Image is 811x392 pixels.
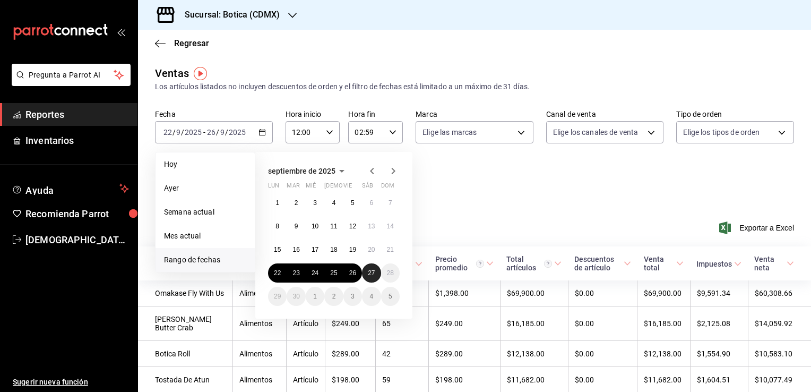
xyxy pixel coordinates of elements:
[351,293,355,300] abbr: 3 de octubre de 2025
[429,341,500,367] td: $289.00
[172,128,176,137] span: /
[306,193,324,212] button: 3 de septiembre de 2025
[228,128,246,137] input: ----
[343,217,362,236] button: 12 de septiembre de 2025
[368,269,375,277] abbr: 27 de septiembre de 2025
[274,293,281,300] abbr: 29 de septiembre de 2025
[312,223,318,230] abbr: 10 de septiembre de 2025
[637,341,690,367] td: $12,138.00
[181,128,184,137] span: /
[194,67,207,80] button: Tooltip marker
[324,263,343,283] button: 25 de septiembre de 2025
[220,128,225,137] input: --
[268,217,287,236] button: 8 de septiembre de 2025
[176,128,181,137] input: --
[292,293,299,300] abbr: 30 de septiembre de 2025
[268,263,287,283] button: 22 de septiembre de 2025
[25,233,129,247] span: [DEMOGRAPHIC_DATA][PERSON_NAME][DATE]
[12,64,131,86] button: Pregunta a Parrot AI
[506,255,562,272] span: Total artículos
[381,182,394,193] abbr: domingo
[332,199,336,207] abbr: 4 de septiembre de 2025
[25,133,129,148] span: Inventarios
[368,246,375,253] abbr: 20 de septiembre de 2025
[362,182,373,193] abbr: sábado
[376,306,429,341] td: 65
[754,255,784,272] div: Venta neta
[287,240,305,259] button: 16 de septiembre de 2025
[164,254,246,266] span: Rango de fechas
[233,306,287,341] td: Alimentos
[553,127,638,138] span: Elige los canales de venta
[748,306,811,341] td: $14,059.92
[381,193,400,212] button: 7 de septiembre de 2025
[233,280,287,306] td: Alimentos
[422,127,477,138] span: Elige las marcas
[292,269,299,277] abbr: 23 de septiembre de 2025
[287,217,305,236] button: 9 de septiembre de 2025
[306,182,316,193] abbr: miércoles
[163,128,172,137] input: --
[176,8,280,21] h3: Sucursal: Botica (CDMX)
[287,263,305,283] button: 23 de septiembre de 2025
[429,280,500,306] td: $1,398.00
[25,207,129,221] span: Recomienda Parrot
[7,77,131,88] a: Pregunta a Parrot AI
[295,199,298,207] abbr: 2 de septiembre de 2025
[164,183,246,194] span: Ayer
[721,221,794,234] button: Exportar a Excel
[637,280,690,306] td: $69,900.00
[325,341,376,367] td: $289.00
[313,199,317,207] abbr: 3 de septiembre de 2025
[138,280,233,306] td: Omakase Fly With Us
[369,199,373,207] abbr: 6 de septiembre de 2025
[644,255,684,272] span: Venta total
[435,255,484,272] div: Precio promedio
[381,287,400,306] button: 5 de octubre de 2025
[500,341,568,367] td: $12,138.00
[500,306,568,341] td: $16,185.00
[389,293,392,300] abbr: 5 de octubre de 2025
[275,199,279,207] abbr: 1 de septiembre de 2025
[324,182,387,193] abbr: jueves
[387,246,394,253] abbr: 21 de septiembre de 2025
[369,293,373,300] abbr: 4 de octubre de 2025
[376,341,429,367] td: 42
[568,280,637,306] td: $0.00
[164,207,246,218] span: Semana actual
[546,110,664,118] label: Canal de venta
[25,182,115,195] span: Ayuda
[164,159,246,170] span: Hoy
[233,341,287,367] td: Alimentos
[362,217,381,236] button: 13 de septiembre de 2025
[368,223,375,230] abbr: 13 de septiembre de 2025
[138,306,233,341] td: [PERSON_NAME] Butter Crab
[275,223,279,230] abbr: 8 de septiembre de 2025
[324,217,343,236] button: 11 de septiembre de 2025
[155,65,189,81] div: Ventas
[381,263,400,283] button: 28 de septiembre de 2025
[155,110,273,118] label: Fecha
[381,240,400,259] button: 21 de septiembre de 2025
[268,240,287,259] button: 15 de septiembre de 2025
[500,280,568,306] td: $69,900.00
[174,38,209,48] span: Regresar
[644,255,674,272] div: Venta total
[476,260,484,268] svg: Precio promedio = Total artículos / cantidad
[155,38,209,48] button: Regresar
[306,263,324,283] button: 24 de septiembre de 2025
[313,293,317,300] abbr: 1 de octubre de 2025
[362,287,381,306] button: 4 de octubre de 2025
[343,287,362,306] button: 3 de octubre de 2025
[295,223,298,230] abbr: 9 de septiembre de 2025
[435,255,494,272] span: Precio promedio
[287,287,305,306] button: 30 de septiembre de 2025
[506,255,552,272] div: Total artículos
[690,306,748,341] td: $2,125.08
[138,341,233,367] td: Botica Roll
[287,193,305,212] button: 2 de septiembre de 2025
[13,377,129,388] span: Sugerir nueva función
[748,280,811,306] td: $60,308.66
[362,193,381,212] button: 6 de septiembre de 2025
